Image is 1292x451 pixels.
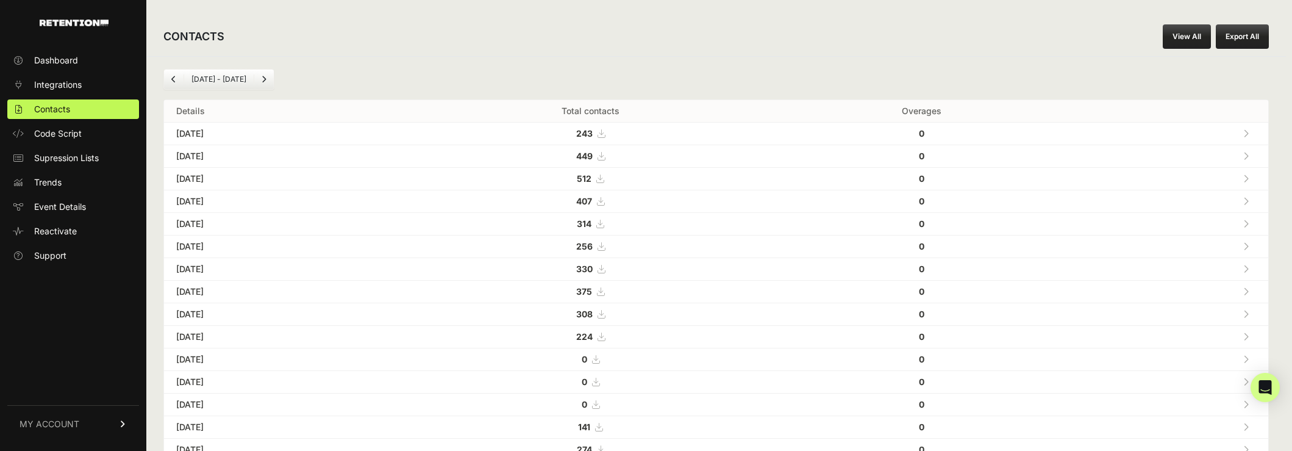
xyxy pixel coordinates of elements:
[576,264,593,274] strong: 330
[164,394,404,416] td: [DATE]
[577,218,591,229] strong: 314
[576,309,605,319] a: 308
[34,54,78,67] span: Dashboard
[919,151,924,161] strong: 0
[576,196,592,206] strong: 407
[34,176,62,189] span: Trends
[164,168,404,190] td: [DATE]
[919,309,924,319] strong: 0
[919,218,924,229] strong: 0
[576,309,593,319] strong: 308
[164,145,404,168] td: [DATE]
[7,148,139,168] a: Supression Lists
[919,264,924,274] strong: 0
[7,405,139,442] a: MY ACCOUNT
[576,128,605,139] a: 243
[919,331,924,342] strong: 0
[7,222,139,241] a: Reactivate
[164,100,404,123] th: Details
[164,123,404,145] td: [DATE]
[919,241,924,251] strong: 0
[577,218,604,229] a: 314
[1251,373,1280,402] div: Open Intercom Messenger
[576,241,605,251] a: 256
[919,422,924,432] strong: 0
[919,399,924,410] strong: 0
[163,28,224,45] h2: CONTACTS
[34,128,82,140] span: Code Script
[164,281,404,303] td: [DATE]
[7,99,139,119] a: Contacts
[582,354,587,364] strong: 0
[576,241,593,251] strong: 256
[576,128,593,139] strong: 243
[164,371,404,394] td: [DATE]
[40,20,109,26] img: Retention.com
[578,422,590,432] strong: 141
[7,124,139,143] a: Code Script
[576,151,605,161] a: 449
[7,197,139,217] a: Event Details
[7,246,139,265] a: Support
[582,377,587,387] strong: 0
[404,100,777,123] th: Total contacts
[576,264,605,274] a: 330
[184,74,254,84] li: [DATE] - [DATE]
[576,151,593,161] strong: 449
[576,196,604,206] a: 407
[34,152,99,164] span: Supression Lists
[576,286,604,297] a: 375
[578,422,602,432] a: 141
[577,173,604,184] a: 512
[164,303,404,326] td: [DATE]
[164,326,404,348] td: [DATE]
[919,377,924,387] strong: 0
[576,331,605,342] a: 224
[164,236,404,258] td: [DATE]
[34,250,66,262] span: Support
[164,258,404,281] td: [DATE]
[34,201,86,213] span: Event Details
[576,286,592,297] strong: 375
[164,348,404,371] td: [DATE]
[34,79,82,91] span: Integrations
[20,418,79,430] span: MY ACCOUNT
[576,331,593,342] strong: 224
[164,213,404,236] td: [DATE]
[34,225,77,237] span: Reactivate
[1163,24,1211,49] a: View All
[164,70,184,89] a: Previous
[919,173,924,184] strong: 0
[582,399,587,410] strong: 0
[919,128,924,139] strong: 0
[919,354,924,364] strong: 0
[777,100,1066,123] th: Overages
[919,286,924,297] strong: 0
[34,103,70,115] span: Contacts
[164,190,404,213] td: [DATE]
[919,196,924,206] strong: 0
[164,416,404,439] td: [DATE]
[254,70,274,89] a: Next
[7,75,139,95] a: Integrations
[577,173,591,184] strong: 512
[7,173,139,192] a: Trends
[1216,24,1269,49] button: Export All
[7,51,139,70] a: Dashboard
